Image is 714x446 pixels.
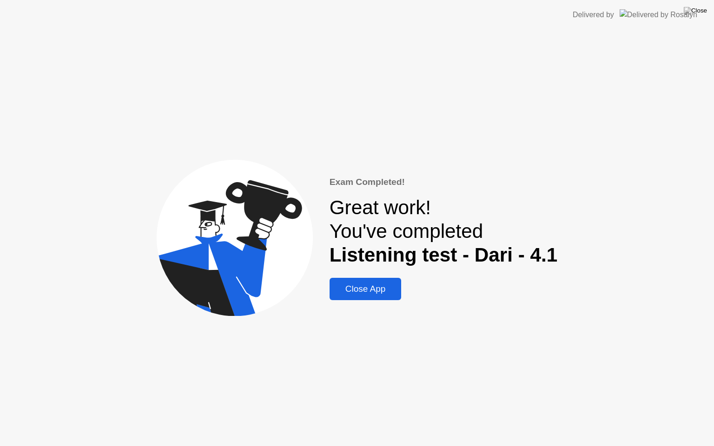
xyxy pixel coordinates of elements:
button: Close App [330,278,402,300]
div: Exam Completed! [330,176,557,189]
img: Delivered by Rosalyn [620,9,697,20]
img: Close [684,7,707,14]
div: Delivered by [573,9,614,20]
b: Listening test - Dari - 4.1 [330,244,557,266]
div: Close App [332,284,399,294]
div: Great work! You've completed [330,196,557,267]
